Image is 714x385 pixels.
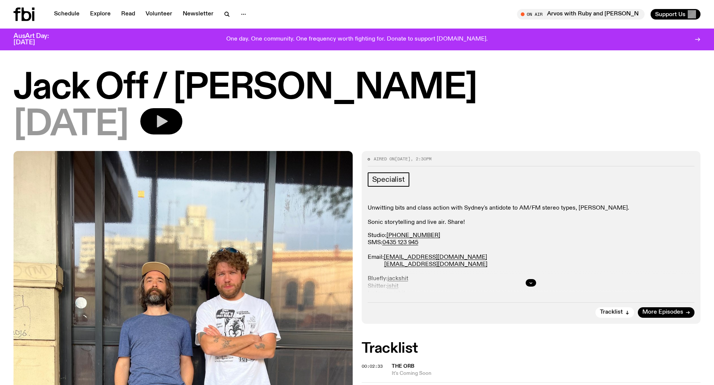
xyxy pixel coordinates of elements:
p: Studio: SMS: Email: Bluefly: Shitter: Instagran: Fakebook: Home: [368,232,695,319]
span: Specialist [372,175,405,184]
h2: Tracklist [362,342,701,355]
a: 0435 123 945 [382,240,418,246]
a: [EMAIL_ADDRESS][DOMAIN_NAME] [384,254,487,260]
button: On AirArvos with Ruby and [PERSON_NAME] [517,9,645,20]
a: Explore [86,9,115,20]
span: It's Coming Soon [392,370,701,377]
a: Read [117,9,140,20]
span: , 2:30pm [410,156,431,162]
a: More Episodes [638,307,694,318]
span: Support Us [655,11,685,18]
p: One day. One community. One frequency worth fighting for. Donate to support [DOMAIN_NAME]. [226,36,488,43]
a: Schedule [50,9,84,20]
button: 00:02:33 [362,364,383,368]
span: Tracklist [600,310,623,315]
span: Aired on [374,156,395,162]
a: [EMAIL_ADDRESS][DOMAIN_NAME] [384,261,487,267]
a: Volunteer [141,9,177,20]
button: Support Us [651,9,700,20]
a: Newsletter [178,9,218,20]
span: The Orb [392,364,414,369]
a: [PHONE_NUMBER] [386,233,440,239]
h1: Jack Off / [PERSON_NAME] [14,71,700,105]
button: Tracklist [595,307,634,318]
h3: AusArt Day: [DATE] [14,33,62,46]
span: [DATE] [395,156,410,162]
a: Specialist [368,172,409,187]
span: [DATE] [14,108,128,142]
p: Unwitting bits and class action with Sydney's antidote to AM/FM stereo types, [PERSON_NAME]. Soni... [368,205,695,226]
span: More Episodes [642,310,683,315]
span: 00:02:33 [362,363,383,369]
